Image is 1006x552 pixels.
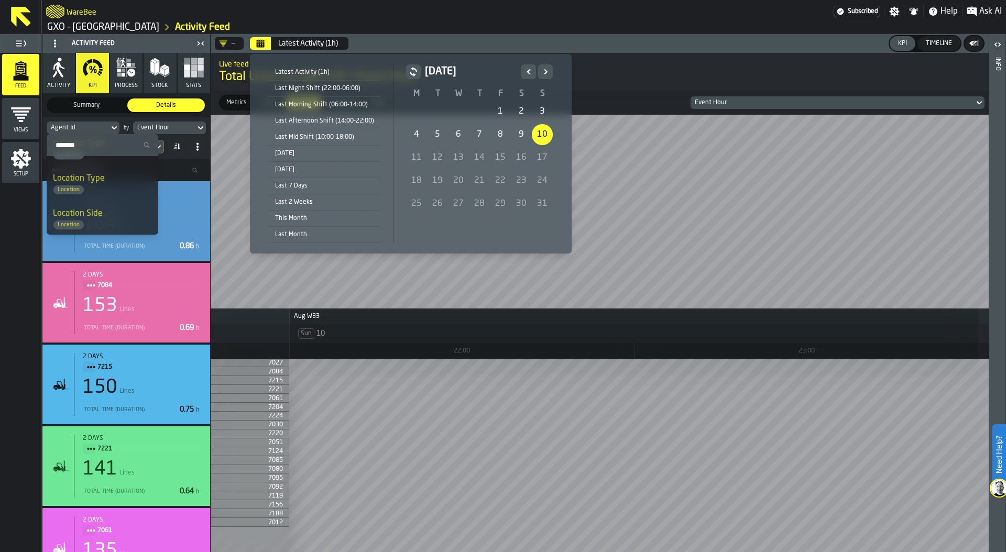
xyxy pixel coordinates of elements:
div: 30 [511,193,532,214]
div: Last 2 Weeks [269,196,380,208]
div: This Month [269,213,380,224]
div: Last Morning Shift (06:00-14:00) [269,99,380,111]
th: W [448,87,469,100]
div: August 2025 [406,64,553,215]
div: 3 [532,101,553,122]
div: 20 [448,170,469,191]
div: Last Afternoon Shift (14:00-22:00) [269,115,380,127]
div: 15 [490,147,511,168]
div: 16 [511,147,532,168]
div: Last Month [269,229,380,240]
div: 5 [427,124,448,145]
div: Saturday 23 August 2025 [511,170,532,191]
div: 7 [469,124,490,145]
div: 24 [532,170,553,191]
div: Wednesday 27 August 2025 [448,193,469,214]
div: 8 [490,124,511,145]
div: [DATE] [269,164,380,175]
div: Saturday 30 August 2025 [511,193,532,214]
div: 23 [511,170,532,191]
div: Friday 8 August 2025 [490,124,511,145]
div: Sunday 3 August 2025 [532,101,553,122]
div: Monday 18 August 2025 [406,170,427,191]
div: 9 [511,124,532,145]
div: 21 [469,170,490,191]
div: Sunday 31 August 2025 [532,193,553,214]
div: Monday 4 August 2025 [406,124,427,145]
div: 14 [469,147,490,168]
div: Latest Activity (1h) [269,67,380,78]
div: Wednesday 6 August 2025 [448,124,469,145]
div: Saturday 2 August 2025 [511,101,532,122]
div: 13 [448,147,469,168]
div: 28 [469,193,490,214]
div: Tuesday 19 August 2025 [427,170,448,191]
div: Last 7 Days [269,180,380,192]
div: 31 [532,193,553,214]
th: M [406,87,427,100]
div: 25 [406,193,427,214]
div: Thursday 21 August 2025 [469,170,490,191]
div: 4 [406,124,427,145]
div: 1 [490,101,511,122]
div: Monday 11 August 2025 [406,147,427,168]
div: 18 [406,170,427,191]
label: Need Help? [993,425,1005,484]
div: 12 [427,147,448,168]
div: Monday 25 August 2025 [406,193,427,214]
div: Tuesday 26 August 2025 [427,193,448,214]
li: dropdown-item [47,201,158,236]
div: 17 [532,147,553,168]
button: Next [538,64,553,79]
div: 26 [427,193,448,214]
div: Selected Date: Sunday 10 August 2025, Sunday 10 August 2025 selected, Last available date [532,124,553,145]
div: Friday 22 August 2025 [490,170,511,191]
div: 19 [427,170,448,191]
th: F [490,87,511,100]
div: Last Night Shift (22:00-06:00) [269,83,380,94]
div: Wednesday 13 August 2025 [448,147,469,168]
span: Location [53,222,84,228]
div: 11 [406,147,427,168]
div: 29 [490,193,511,214]
table: August 2025 [406,87,553,215]
div: Saturday 9 August 2025 [511,124,532,145]
div: 22 [490,170,511,191]
div: Friday 29 August 2025 [490,193,511,214]
div: Saturday 16 August 2025 [511,147,532,168]
div: 2 [511,101,532,122]
th: T [427,87,448,100]
div: Tuesday 5 August 2025 [427,124,448,145]
div: 10 [532,124,553,145]
div: Today, Tuesday 12 August 2025 [427,147,448,168]
div: Wednesday 20 August 2025 [448,170,469,191]
th: T [469,87,490,100]
div: Sunday 17 August 2025 [532,147,553,168]
div: Thursday 14 August 2025 [469,147,490,168]
div: Select date range Select date range [258,62,563,245]
div: Friday 1 August 2025 [490,101,511,122]
div: [DATE] [269,148,380,159]
div: Sunday 24 August 2025 [532,170,553,191]
div: 27 [448,193,469,214]
button: button- [406,64,421,79]
span: Location Type [53,174,105,183]
th: S [532,87,553,100]
div: Last Mid Shift (10:00-18:00) [269,131,380,143]
div: Thursday 28 August 2025 [469,193,490,214]
h2: [DATE] [425,64,517,79]
span: Location [53,186,84,193]
div: Friday 15 August 2025 [490,147,511,168]
div: 6 [448,124,469,145]
li: dropdown-item [47,166,158,201]
div: Thursday 7 August 2025 [469,124,490,145]
button: Previous [521,64,536,79]
th: S [511,87,532,100]
span: Location Side [53,209,103,218]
